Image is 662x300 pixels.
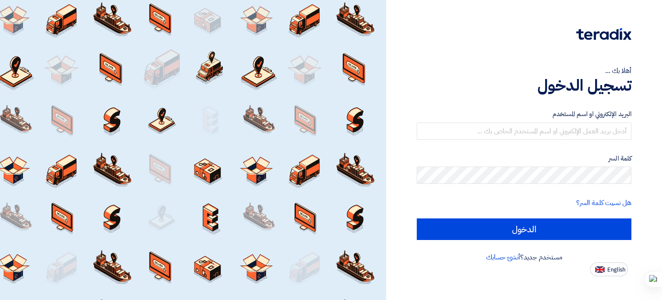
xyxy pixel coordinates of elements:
[595,266,605,273] img: en-US.png
[417,109,631,119] label: البريد الإلكتروني او اسم المستخدم
[417,66,631,76] div: أهلا بك ...
[417,123,631,140] input: أدخل بريد العمل الإلكتروني او اسم المستخدم الخاص بك ...
[417,218,631,240] input: الدخول
[576,28,631,40] img: Teradix logo
[417,76,631,95] h1: تسجيل الدخول
[417,154,631,164] label: كلمة السر
[607,267,625,273] span: English
[576,198,631,208] a: هل نسيت كلمة السر؟
[590,262,628,276] button: English
[417,252,631,262] div: مستخدم جديد؟
[486,252,520,262] a: أنشئ حسابك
